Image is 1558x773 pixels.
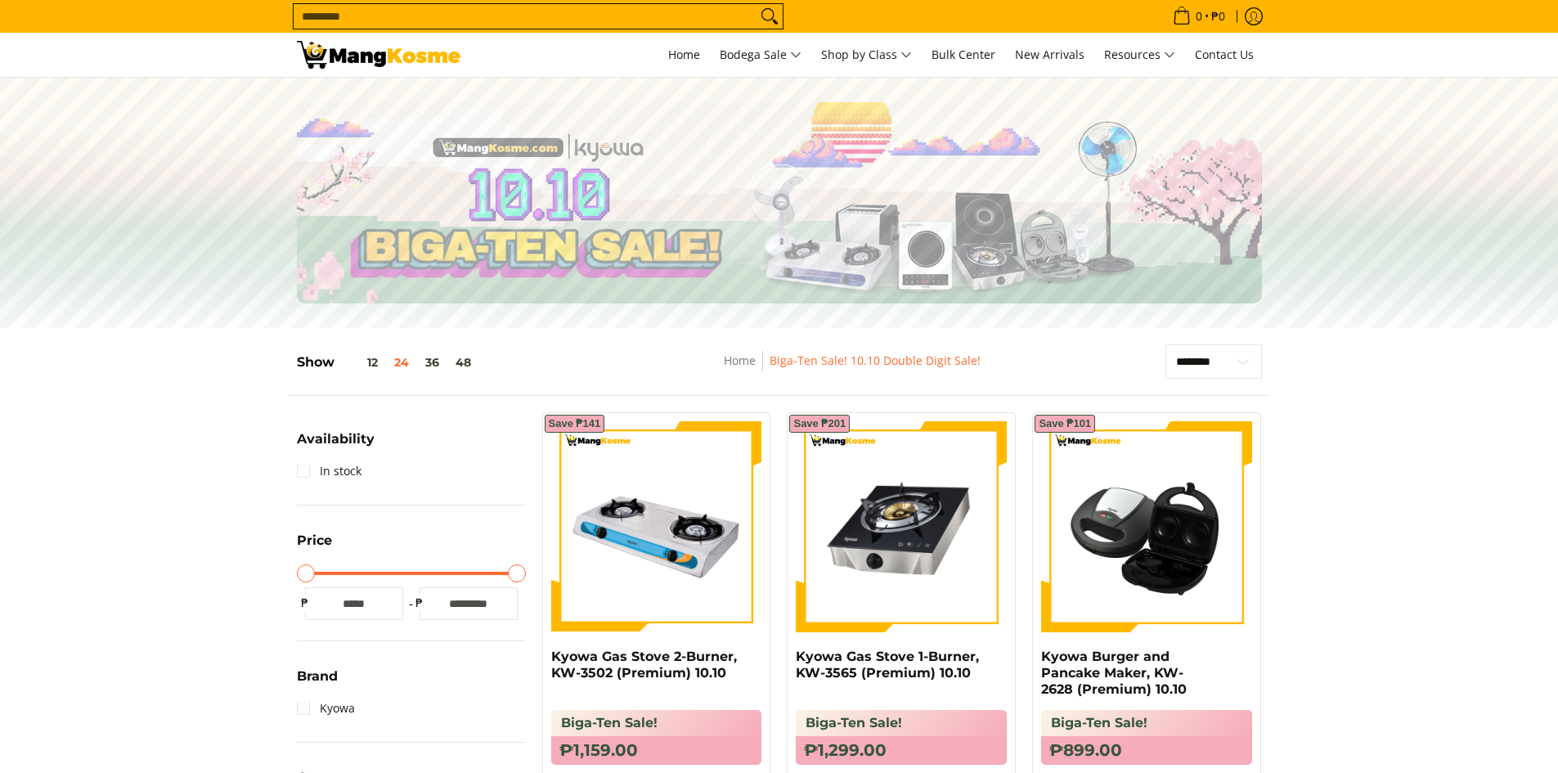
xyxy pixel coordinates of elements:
[411,595,428,611] span: ₱
[1041,736,1252,765] h6: ₱899.00
[793,419,846,429] span: Save ₱201
[297,695,355,721] a: Kyowa
[477,33,1262,77] nav: Main Menu
[923,33,1003,77] a: Bulk Center
[297,41,460,69] img: Biga-Ten Sale! 10.10 Double Digit Sale with Kyowa l Mang Kosme
[551,649,737,681] a: Kyowa Gas Stove 2-Burner, KW-3502 (Premium) 10.10
[1039,419,1091,429] span: Save ₱101
[297,433,375,458] summary: Open
[668,47,700,62] span: Home
[297,458,361,484] a: In stock
[1015,47,1084,62] span: New Arrivals
[813,33,920,77] a: Shop by Class
[1041,421,1252,632] img: kyowa-burger-and-pancake-maker-premium-full-view-mang-kosme
[1195,47,1254,62] span: Contact Us
[712,33,810,77] a: Bodega Sale
[1041,649,1187,697] a: Kyowa Burger and Pancake Maker, KW-2628 (Premium) 10.10
[334,356,386,369] button: 12
[549,419,601,429] span: Save ₱141
[796,649,979,681] a: Kyowa Gas Stove 1-Burner, KW-3565 (Premium) 10.10
[757,4,783,29] button: Search
[297,595,313,611] span: ₱
[297,534,332,560] summary: Open
[1104,45,1175,65] span: Resources
[606,351,1098,388] nav: Breadcrumbs
[821,45,912,65] span: Shop by Class
[1096,33,1183,77] a: Resources
[297,670,338,695] summary: Open
[1187,33,1262,77] a: Contact Us
[1193,11,1205,22] span: 0
[1168,7,1230,25] span: •
[386,356,417,369] button: 24
[770,353,981,368] a: Biga-Ten Sale! 10.10 Double Digit Sale!
[551,421,762,632] img: kyowa-2-burner-gas-stove-stainless-steel-premium-full-view-mang-kosme
[447,356,479,369] button: 48
[297,354,479,371] h5: Show
[297,534,332,547] span: Price
[932,47,995,62] span: Bulk Center
[724,353,756,368] a: Home
[297,433,375,446] span: Availability
[720,45,801,65] span: Bodega Sale
[551,736,762,765] h6: ₱1,159.00
[796,421,1007,632] img: kyowa-tempered-glass-single-gas-burner-full-view-mang-kosme
[660,33,708,77] a: Home
[1209,11,1228,22] span: ₱0
[796,736,1007,765] h6: ₱1,299.00
[297,670,338,683] span: Brand
[1007,33,1093,77] a: New Arrivals
[417,356,447,369] button: 36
